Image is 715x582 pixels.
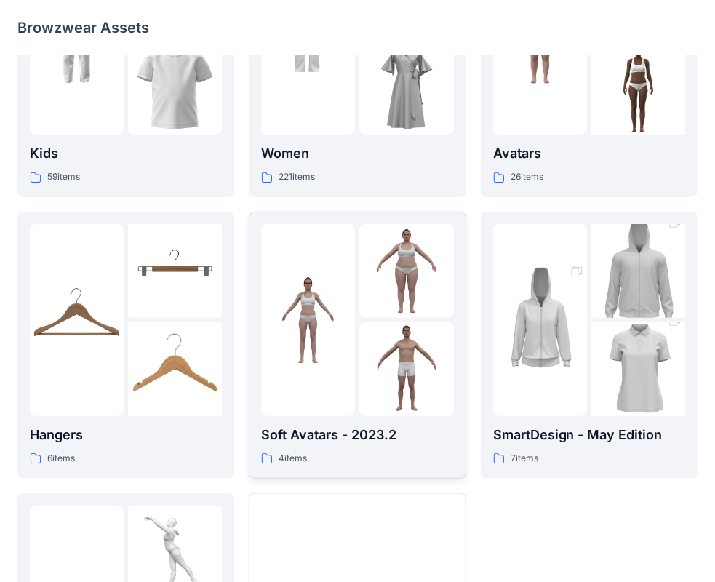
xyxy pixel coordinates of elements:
img: folder 1 [30,273,124,367]
img: folder 1 [493,250,587,391]
p: Women [261,143,453,164]
p: Soft Avatars - 2023.2 [261,425,453,445]
img: folder 2 [591,201,685,342]
p: Browzwear Assets [17,17,149,38]
img: folder 1 [261,273,355,367]
a: folder 1folder 2folder 3Hangers6items [17,212,234,479]
p: 4 items [279,451,307,466]
img: folder 3 [591,299,685,440]
img: folder 3 [128,41,222,135]
p: Hangers [30,425,222,445]
a: folder 1folder 2folder 3Soft Avatars - 2023.24items [249,212,466,479]
img: folder 3 [359,41,453,135]
p: SmartDesign - May Edition [493,425,685,445]
a: folder 1folder 2folder 3SmartDesign - May Edition7items [481,212,698,479]
img: folder 3 [359,322,453,416]
p: 221 items [279,170,315,185]
img: folder 3 [591,41,685,135]
p: 6 items [47,451,75,466]
p: 26 items [511,170,543,185]
p: 7 items [511,451,538,466]
p: 59 items [47,170,80,185]
img: folder 2 [359,224,453,318]
img: folder 3 [128,322,222,416]
p: Avatars [493,143,685,164]
img: folder 2 [128,224,222,318]
p: Kids [30,143,222,164]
